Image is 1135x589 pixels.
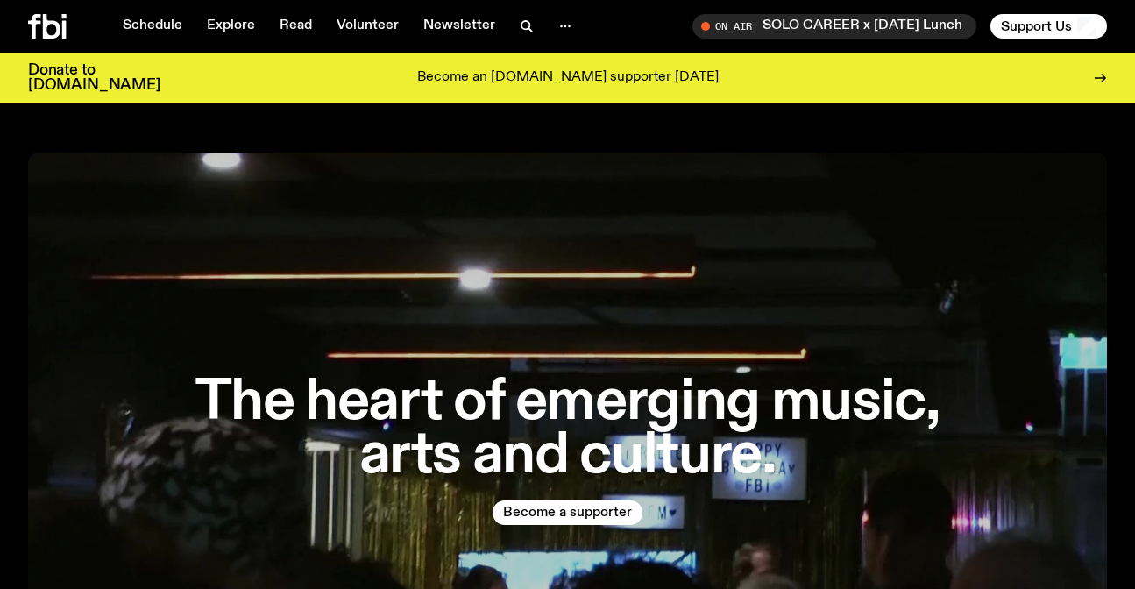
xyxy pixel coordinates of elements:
[326,14,409,39] a: Volunteer
[417,70,719,86] p: Become an [DOMAIN_NAME] supporter [DATE]
[990,14,1107,39] button: Support Us
[112,14,193,39] a: Schedule
[1001,18,1072,34] span: Support Us
[196,14,266,39] a: Explore
[269,14,323,39] a: Read
[175,376,961,483] h1: The heart of emerging music, arts and culture.
[493,500,642,525] button: Become a supporter
[692,14,976,39] button: On AirSOLO CAREER x [DATE] Lunch
[28,63,160,93] h3: Donate to [DOMAIN_NAME]
[413,14,506,39] a: Newsletter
